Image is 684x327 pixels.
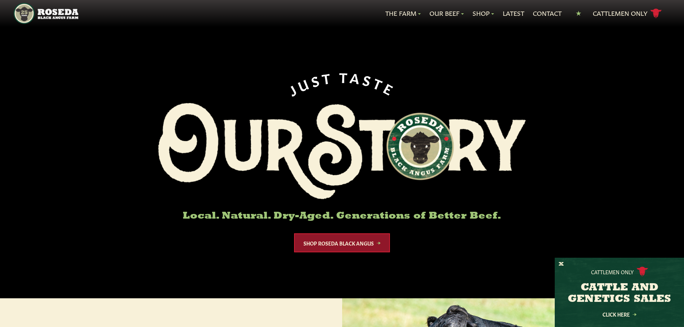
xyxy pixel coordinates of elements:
span: T [372,75,387,92]
a: Our Beef [429,9,464,18]
span: A [349,69,363,85]
h3: CATTLE AND GENETICS SALES [564,282,675,305]
span: J [285,80,301,97]
img: Roseda Black Aangus Farm [158,103,526,199]
h6: Local. Natural. Dry-Aged. Generations of Better Beef. [158,211,526,222]
div: JUST TASTE [285,69,399,97]
span: T [321,69,334,85]
span: E [382,80,399,97]
a: The Farm [385,9,421,18]
a: Contact [533,9,562,18]
span: U [295,74,312,93]
a: Shop Roseda Black Angus [294,233,390,252]
span: S [309,71,323,88]
span: S [362,71,376,88]
img: https://roseda.com/wp-content/uploads/2021/05/roseda-25-header.png [14,3,78,24]
span: T [339,69,351,84]
a: Latest [503,9,524,18]
p: Cattlemen Only [591,268,634,275]
a: Shop [473,9,494,18]
a: Click Here [587,312,652,317]
button: X [559,261,564,268]
a: Cattlemen Only [593,7,662,20]
img: cattle-icon.svg [637,267,648,276]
